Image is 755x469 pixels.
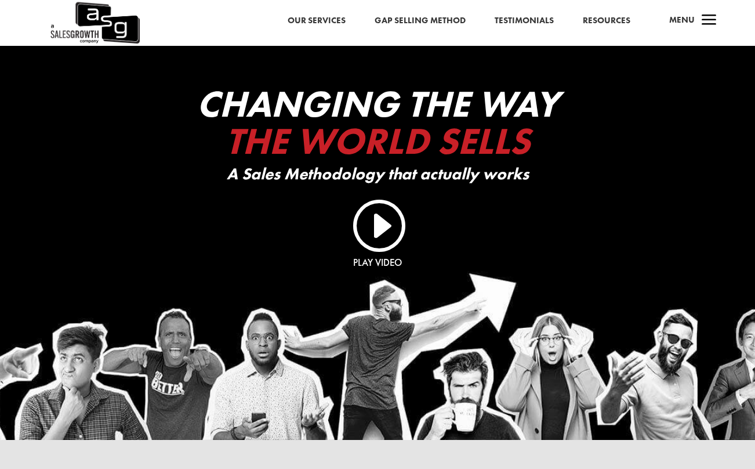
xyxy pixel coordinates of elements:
a: Play Video [353,256,402,269]
span: Menu [669,14,695,26]
a: Gap Selling Method [375,13,466,28]
span: a [698,9,721,33]
a: Resources [583,13,630,28]
a: Our Services [288,13,346,28]
p: A Sales Methodology that actually works [146,165,609,183]
h2: Changing The Way [146,85,609,165]
span: The World Sells [226,117,530,165]
a: I [350,196,405,252]
a: Testimonials [495,13,554,28]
